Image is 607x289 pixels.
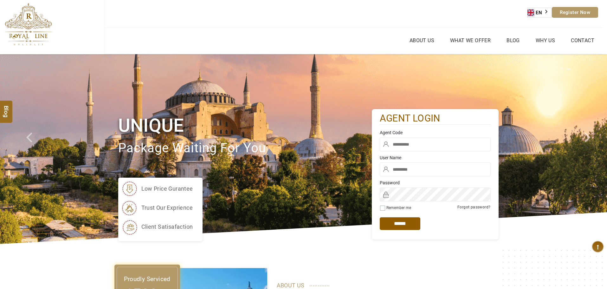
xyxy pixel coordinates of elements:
aside: Language selected: English [527,8,552,18]
a: Forgot password? [457,205,490,209]
a: What we Offer [449,36,492,45]
span: ............ [309,279,330,289]
img: The Royal Line Holidays [5,3,52,46]
p: package waiting for you [118,138,372,159]
li: low price gurantee [121,181,193,197]
a: Why Us [534,36,557,45]
a: Blog [505,36,521,45]
label: Password [380,180,491,186]
li: trust our exprience [121,200,193,216]
a: EN [527,8,552,17]
li: client satisafaction [121,219,193,235]
a: Check next prev [18,54,48,244]
label: Remember me [386,206,411,210]
a: Register Now [552,7,598,18]
div: Language [527,8,552,18]
a: Check next image [577,54,607,244]
label: Agent Code [380,129,491,136]
h1: Unique [118,114,372,137]
a: Contact [569,36,596,45]
label: User Name [380,154,491,161]
a: About Us [408,36,436,45]
span: Blog [2,106,10,111]
h2: agent login [380,112,491,125]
